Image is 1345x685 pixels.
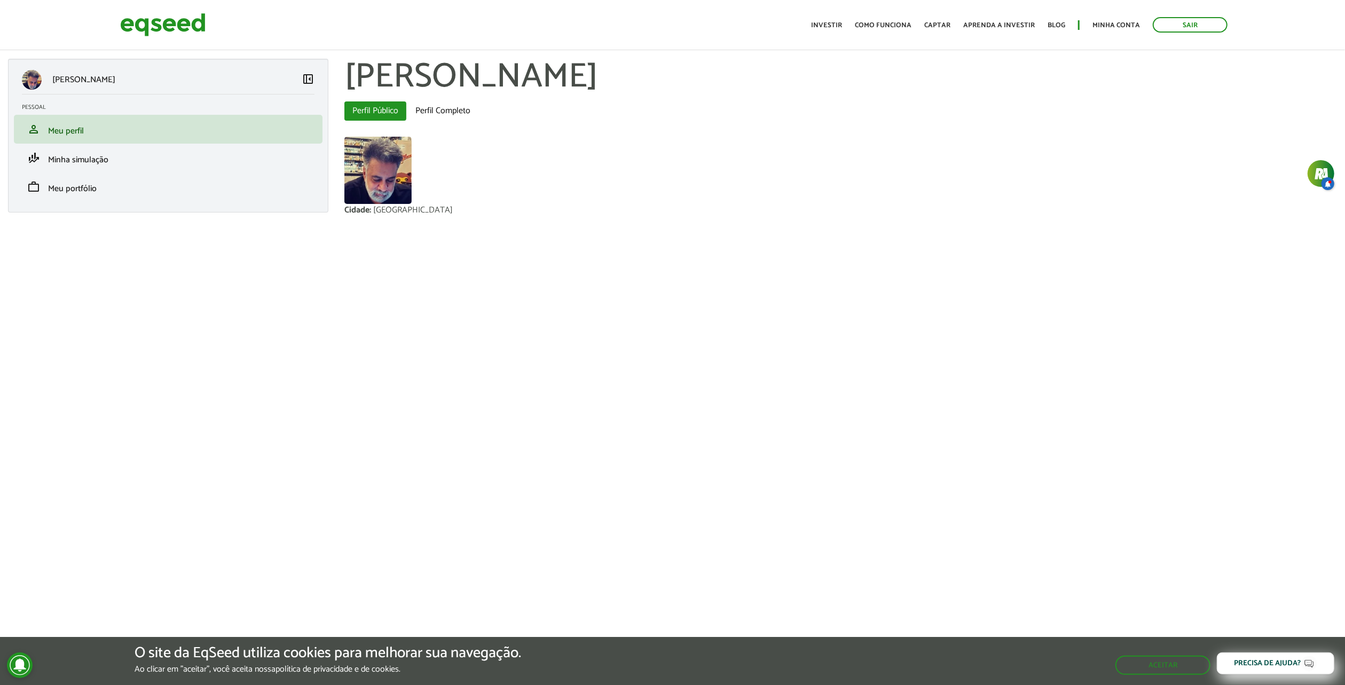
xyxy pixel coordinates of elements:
[1115,656,1210,675] button: Aceitar
[27,152,40,164] span: finance_mode
[52,75,115,85] p: [PERSON_NAME]
[22,123,314,136] a: personMeu perfil
[302,73,314,88] a: Colapsar menu
[302,73,314,85] span: left_panel_close
[344,137,412,204] img: Foto de Mauro Eduardo Baptista de Souza
[14,144,323,172] li: Minha simulação
[963,22,1035,29] a: Aprenda a investir
[14,172,323,201] li: Meu portfólio
[22,152,314,164] a: finance_modeMinha simulação
[344,59,1337,96] h1: [PERSON_NAME]
[120,11,206,39] img: EqSeed
[135,664,521,674] p: Ao clicar em "aceitar", você aceita nossa .
[22,104,323,111] h2: Pessoal
[14,115,323,144] li: Meu perfil
[344,101,406,121] a: Perfil Público
[48,153,108,167] span: Minha simulação
[276,665,399,674] a: política de privacidade e de cookies
[811,22,842,29] a: Investir
[407,101,478,121] a: Perfil Completo
[924,22,950,29] a: Captar
[855,22,911,29] a: Como funciona
[369,203,371,217] span: :
[27,123,40,136] span: person
[1092,22,1140,29] a: Minha conta
[48,182,97,196] span: Meu portfólio
[1048,22,1065,29] a: Blog
[22,180,314,193] a: workMeu portfólio
[373,206,453,215] div: [GEOGRAPHIC_DATA]
[135,645,521,662] h5: O site da EqSeed utiliza cookies para melhorar sua navegação.
[344,137,412,204] a: Ver perfil do usuário.
[1153,17,1228,33] a: Sair
[344,206,373,215] div: Cidade
[48,124,84,138] span: Meu perfil
[27,180,40,193] span: work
